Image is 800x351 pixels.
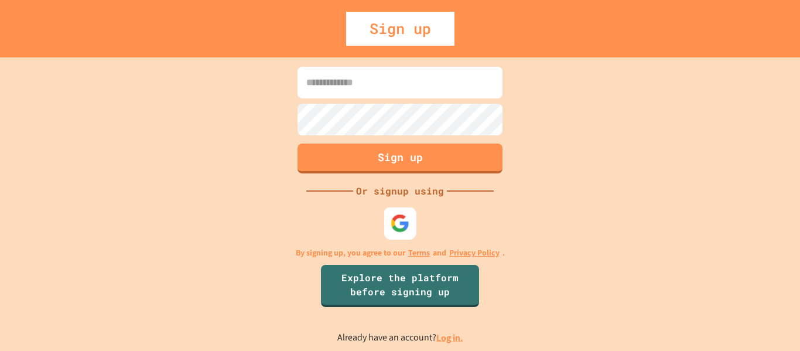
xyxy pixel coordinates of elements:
a: Explore the platform before signing up [321,265,479,307]
button: Sign up [298,144,502,173]
p: Already have an account? [337,330,463,345]
a: Terms [408,247,430,259]
p: By signing up, you agree to our and . [296,247,505,259]
div: Or signup using [353,184,447,198]
a: Privacy Policy [449,247,500,259]
img: google-icon.svg [391,213,410,233]
div: Sign up [346,12,454,46]
a: Log in. [436,332,463,344]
